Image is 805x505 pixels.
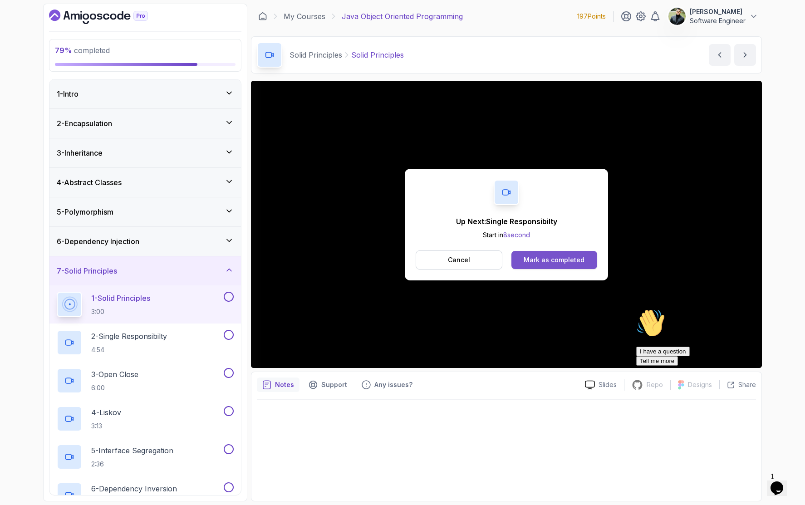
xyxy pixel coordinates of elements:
[49,227,241,256] button: 6-Dependency Injection
[668,7,758,25] button: user profile image[PERSON_NAME]Software Engineer
[577,12,606,21] p: 197 Points
[91,460,173,469] p: 2:36
[275,380,294,389] p: Notes
[690,16,746,25] p: Software Engineer
[578,380,624,390] a: Slides
[57,236,139,247] h3: 6 - Dependency Injection
[633,305,796,464] iframe: chat widget
[49,168,241,197] button: 4-Abstract Classes
[49,109,241,138] button: 2-Encapsulation
[709,44,731,66] button: previous content
[351,49,404,60] p: Solid Principles
[57,206,113,217] h3: 5 - Polymorphism
[4,51,45,61] button: Tell me more
[290,49,342,60] p: Solid Principles
[57,147,103,158] h3: 3 - Inheritance
[91,483,177,494] p: 6 - Dependency Inversion
[55,46,110,55] span: completed
[57,330,234,355] button: 2-Single Responsibilty4:54
[49,10,169,24] a: Dashboard
[57,118,112,129] h3: 2 - Encapsulation
[456,216,557,227] p: Up Next: Single Responsibilty
[49,79,241,108] button: 1-Intro
[4,42,57,51] button: I have a question
[456,230,557,240] p: Start in
[57,265,117,276] h3: 7 - Solid Principles
[57,368,234,393] button: 3-Open Close6:00
[599,380,617,389] p: Slides
[49,256,241,285] button: 7-Solid Principles
[55,46,72,55] span: 79 %
[91,345,167,354] p: 4:54
[303,378,353,392] button: Support button
[57,177,122,188] h3: 4 - Abstract Classes
[49,138,241,167] button: 3-Inheritance
[57,444,234,470] button: 5-Interface Segregation2:36
[374,380,412,389] p: Any issues?
[767,469,796,496] iframe: chat widget
[91,293,150,304] p: 1 - Solid Principles
[91,307,150,316] p: 3:00
[284,11,325,22] a: My Courses
[668,8,686,25] img: user profile image
[503,231,530,239] span: 8 second
[91,331,167,342] p: 2 - Single Responsibilty
[91,422,121,431] p: 3:13
[91,369,138,380] p: 3 - Open Close
[257,378,299,392] button: notes button
[251,81,762,368] iframe: 2 - SOLID Principles
[524,255,584,265] div: Mark as completed
[57,292,234,317] button: 1-Solid Principles3:00
[321,380,347,389] p: Support
[690,7,746,16] p: [PERSON_NAME]
[4,27,90,34] span: Hi! How can we help?
[49,197,241,226] button: 5-Polymorphism
[4,4,167,61] div: 👋Hi! How can we help?I have a questionTell me more
[4,4,33,33] img: :wave:
[258,12,267,21] a: Dashboard
[57,406,234,431] button: 4-Liskov3:13
[511,251,597,269] button: Mark as completed
[734,44,756,66] button: next content
[416,250,502,270] button: Cancel
[91,445,173,456] p: 5 - Interface Segregation
[91,407,121,418] p: 4 - Liskov
[342,11,463,22] p: Java Object Oriented Programming
[448,255,470,265] p: Cancel
[57,88,79,99] h3: 1 - Intro
[91,383,138,392] p: 6:00
[356,378,418,392] button: Feedback button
